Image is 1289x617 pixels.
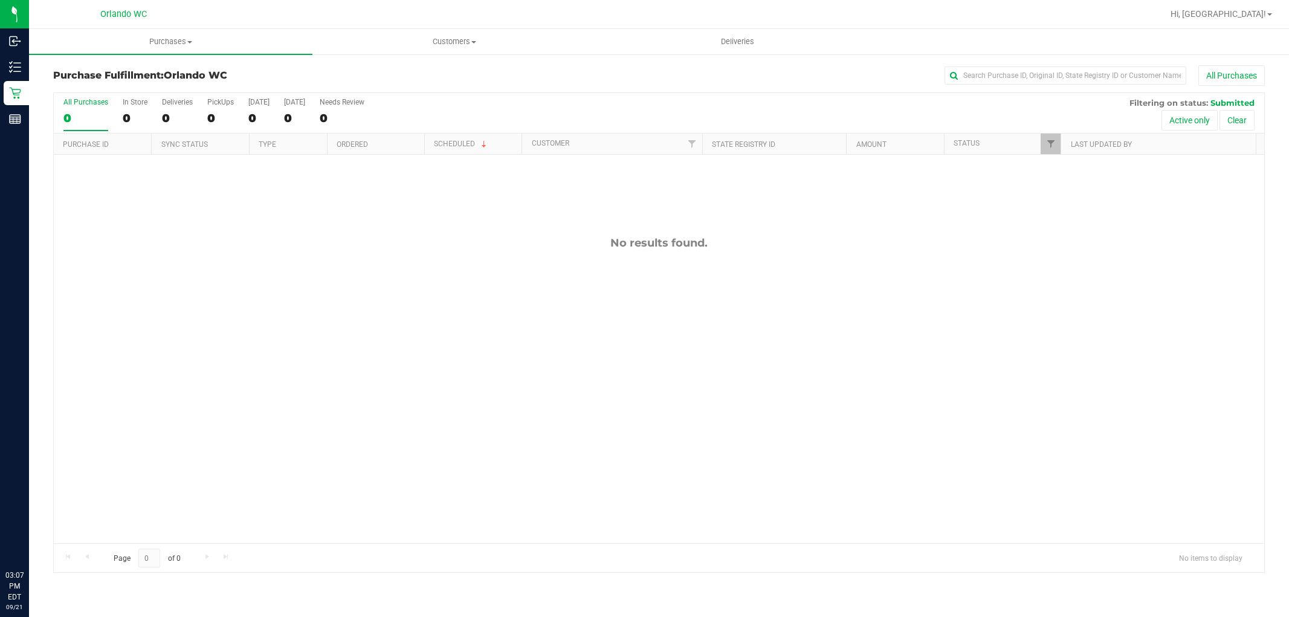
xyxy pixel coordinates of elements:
div: 0 [284,111,305,125]
div: Deliveries [162,98,193,106]
span: Customers [313,36,595,47]
a: Deliveries [596,29,879,54]
span: Orlando WC [100,9,147,19]
a: Purchases [29,29,312,54]
h3: Purchase Fulfillment: [53,70,457,81]
div: [DATE] [248,98,270,106]
iframe: Resource center [12,520,48,557]
div: 0 [63,111,108,125]
span: Hi, [GEOGRAPHIC_DATA]! [1171,9,1266,19]
inline-svg: Retail [9,87,21,99]
div: 0 [320,111,364,125]
inline-svg: Inventory [9,61,21,73]
a: Filter [1041,134,1061,154]
div: 0 [123,111,147,125]
button: Clear [1220,110,1255,131]
div: All Purchases [63,98,108,106]
inline-svg: Reports [9,113,21,125]
p: 03:07 PM EDT [5,570,24,602]
button: All Purchases [1198,65,1265,86]
a: Last Updated By [1071,140,1132,149]
span: Deliveries [705,36,770,47]
button: Active only [1161,110,1218,131]
p: 09/21 [5,602,24,612]
a: Customer [532,139,569,147]
input: Search Purchase ID, Original ID, State Registry ID or Customer Name... [945,66,1186,85]
iframe: Resource center unread badge [36,518,50,533]
div: 0 [248,111,270,125]
span: Purchases [29,36,312,47]
a: Filter [682,134,702,154]
div: [DATE] [284,98,305,106]
div: No results found. [54,236,1264,250]
a: Amount [856,140,887,149]
span: No items to display [1169,549,1252,567]
span: Filtering on status: [1129,98,1208,108]
a: Type [259,140,276,149]
a: Status [954,139,980,147]
span: Submitted [1210,98,1255,108]
a: Customers [312,29,596,54]
a: Ordered [337,140,368,149]
a: State Registry ID [712,140,775,149]
div: 0 [162,111,193,125]
span: Page of 0 [103,549,190,567]
a: Purchase ID [63,140,109,149]
span: Orlando WC [164,69,227,81]
div: PickUps [207,98,234,106]
inline-svg: Inbound [9,35,21,47]
div: 0 [207,111,234,125]
div: In Store [123,98,147,106]
a: Sync Status [161,140,208,149]
div: Needs Review [320,98,364,106]
a: Scheduled [434,140,489,148]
